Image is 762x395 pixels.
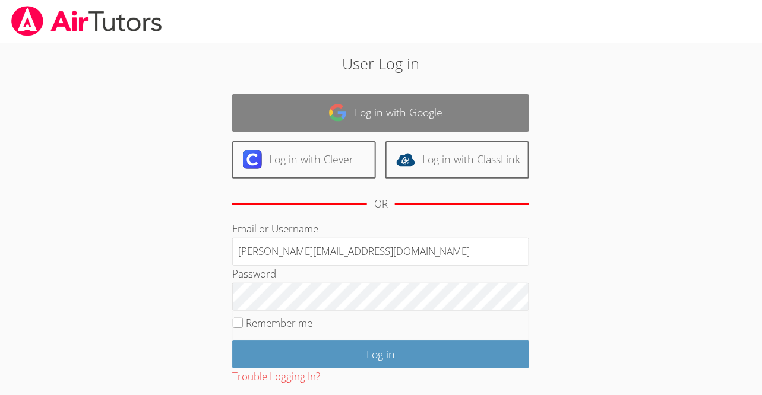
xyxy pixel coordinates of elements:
[232,340,529,368] input: Log in
[243,150,262,169] img: clever-logo-6eab21bc6e7a338710f1a6ff85c0baf02591cd810cc4098c63d3a4b26e2feb20.svg
[374,196,388,213] div: OR
[232,368,320,386] button: Trouble Logging In?
[232,222,318,235] label: Email or Username
[10,6,163,36] img: airtutors_banner-c4298cdbf04f3fff15de1276eac7730deb9818008684d7c2e4769d2f7ddbe033.png
[328,103,347,122] img: google-logo-50288ca7cdecda66e5e0955fdab243c47b7ad437acaf1139b6f446037453330a.svg
[232,141,376,179] a: Log in with Clever
[232,267,276,281] label: Password
[396,150,415,169] img: classlink-logo-d6bb404cc1216ec64c9a2012d9dc4662098be43eaf13dc465df04b49fa7ab582.svg
[232,94,529,132] a: Log in with Google
[385,141,529,179] a: Log in with ClassLink
[246,316,313,330] label: Remember me
[175,52,587,75] h2: User Log in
